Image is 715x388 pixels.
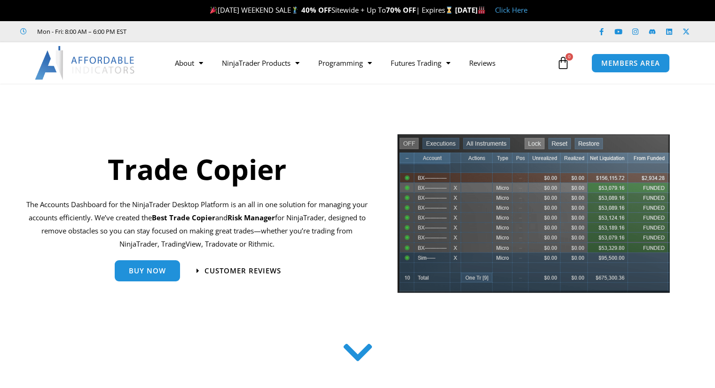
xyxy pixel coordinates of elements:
p: The Accounts Dashboard for the NinjaTrader Desktop Platform is an all in one solution for managin... [26,198,368,250]
a: Customer Reviews [196,267,281,274]
a: 0 [542,49,584,77]
span: [DATE] WEEKEND SALE Sitewide + Up To | Expires [208,5,455,15]
strong: [DATE] [455,5,486,15]
strong: 70% OFF [386,5,416,15]
a: MEMBERS AREA [591,54,670,73]
a: Click Here [495,5,527,15]
strong: 40% OFF [301,5,331,15]
a: Buy Now [115,260,180,281]
a: NinjaTrader Products [212,52,309,74]
span: MEMBERS AREA [601,60,660,67]
img: ⌛ [446,7,453,14]
span: Buy Now [129,267,166,274]
img: 🏌️‍♂️ [291,7,299,14]
img: 🏭 [478,7,485,14]
a: Reviews [460,52,505,74]
img: LogoAI | Affordable Indicators – NinjaTrader [35,46,136,80]
a: About [165,52,212,74]
img: 🎉 [210,7,217,14]
iframe: Customer reviews powered by Trustpilot [140,27,281,36]
a: Futures Trading [381,52,460,74]
span: 0 [566,53,573,61]
span: Mon - Fri: 8:00 AM – 6:00 PM EST [35,26,126,37]
b: Best Trade Copier [152,213,215,222]
nav: Menu [165,52,554,74]
img: tradecopier | Affordable Indicators – NinjaTrader [396,133,671,301]
strong: Risk Manager [228,213,275,222]
a: Programming [309,52,381,74]
h1: Trade Copier [26,149,368,189]
span: Customer Reviews [204,267,281,274]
